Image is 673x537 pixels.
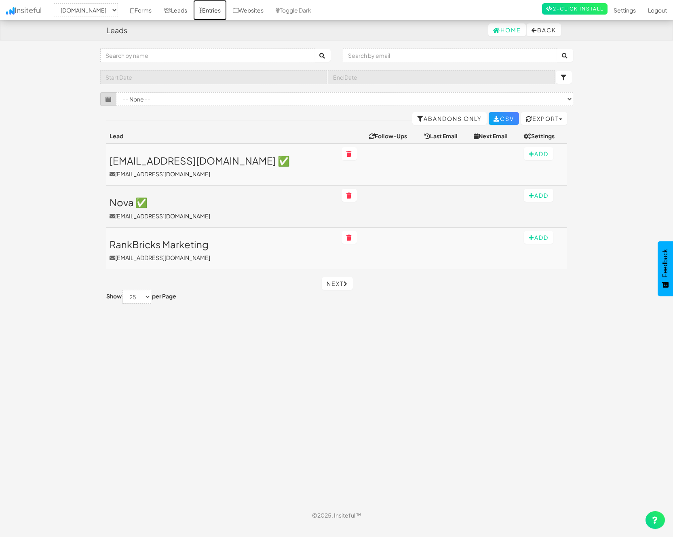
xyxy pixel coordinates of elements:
[527,23,561,36] button: Back
[106,292,122,300] label: Show
[110,170,335,178] p: [EMAIL_ADDRESS][DOMAIN_NAME]
[521,129,567,144] th: Settings
[6,7,15,15] img: icon.png
[524,189,553,202] button: Add
[100,70,327,84] input: Start Date
[343,49,557,62] input: Search by email
[658,241,673,296] button: Feedback - Show survey
[488,23,526,36] a: Home
[110,254,335,262] p: [EMAIL_ADDRESS][DOMAIN_NAME]
[110,155,335,178] a: [EMAIL_ADDRESS][DOMAIN_NAME] ✅[EMAIL_ADDRESS][DOMAIN_NAME]
[524,231,553,244] button: Add
[106,129,339,144] th: Lead
[489,112,519,125] a: CSV
[110,197,335,220] a: Nova ✅[EMAIL_ADDRESS][DOMAIN_NAME]
[110,239,335,249] h3: RankBricks Marketing
[110,212,335,220] p: [EMAIL_ADDRESS][DOMAIN_NAME]
[421,129,470,144] th: Last Email
[106,26,127,34] h4: Leads
[110,239,335,262] a: RankBricks Marketing[EMAIL_ADDRESS][DOMAIN_NAME]
[521,112,567,125] button: Export
[524,147,553,160] button: Add
[100,49,315,62] input: Search by name
[662,249,669,277] span: Feedback
[322,277,353,290] a: Next
[152,292,176,300] label: per Page
[470,129,521,144] th: Next Email
[542,3,608,15] a: 2-Click Install
[412,112,487,125] a: Abandons Only
[366,129,421,144] th: Follow-Ups
[110,155,335,166] h3: [EMAIL_ADDRESS][DOMAIN_NAME] ✅
[110,197,335,207] h3: Nova ✅
[328,70,555,84] input: End Date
